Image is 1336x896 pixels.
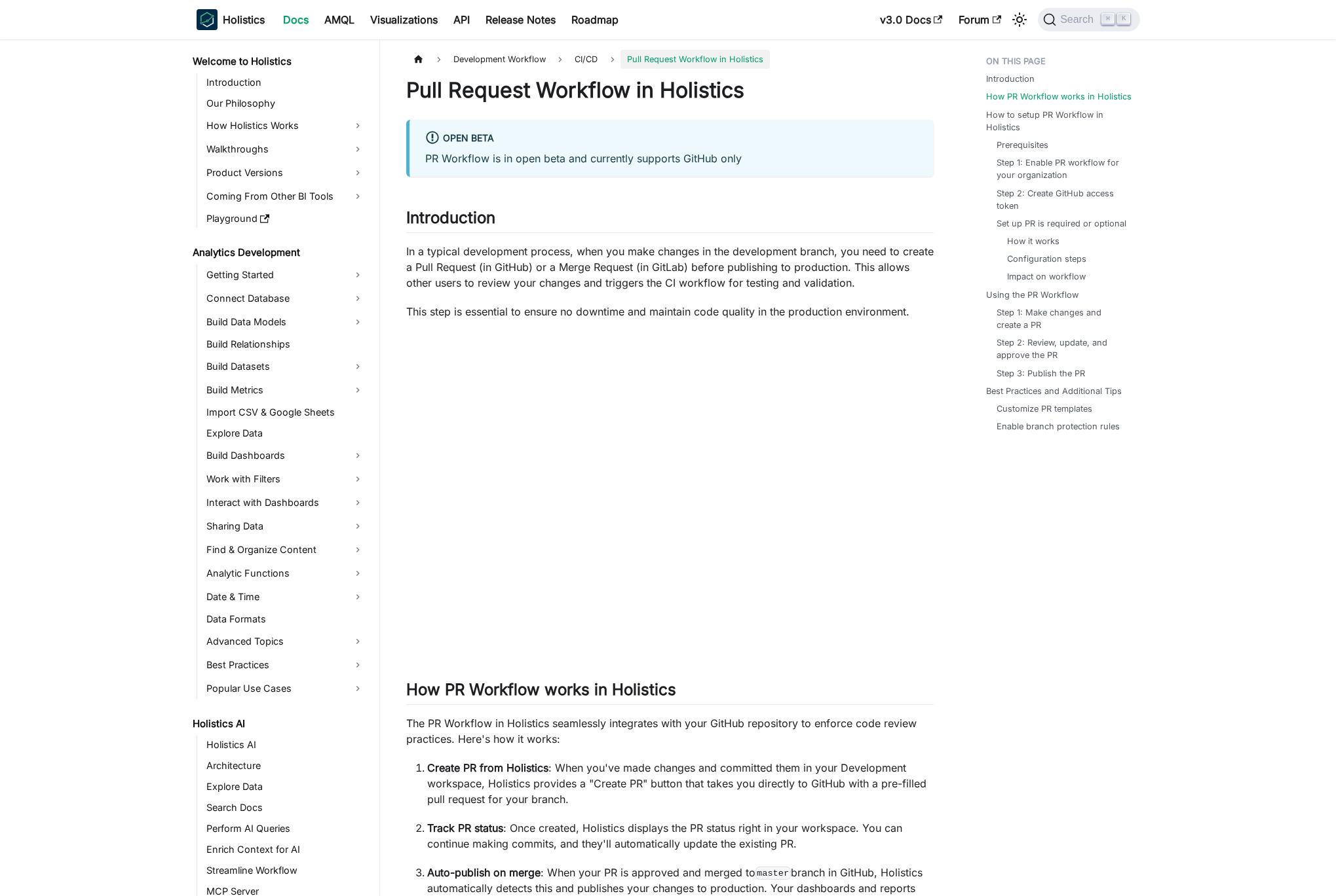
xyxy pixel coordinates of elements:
[406,50,431,69] a: Home page
[406,332,934,649] iframe: YouTube video player
[202,356,368,377] a: Build Datasets
[997,306,1127,331] a: Step 1: Make changes and create a PR
[202,492,368,513] a: Interact with Dashboards
[202,610,368,628] a: Data Formats
[202,678,368,699] a: Popular Use Cases
[406,715,934,747] p: The PR Workflow in Holistics seamlessly integrates with your GitHub repository to enforce code re...
[202,403,368,421] a: Import CSV & Google Sheets
[202,757,368,775] a: Architecture
[202,380,368,401] a: Build Metrics
[202,654,368,675] a: Best Practices
[997,403,1092,415] a: Customize PR templates
[202,209,368,228] a: Playground
[189,52,368,71] a: Welcome to Holistics
[189,715,368,733] a: Holistics AI
[427,866,541,879] strong: Auto-publish on merge
[202,469,368,490] a: Work with Filters
[986,73,1035,85] a: Introduction
[406,304,934,319] p: This step is essential to ensure no downtime and maintain code quality in the production environm...
[1056,14,1101,26] span: Search
[183,39,380,896] nav: Docs sidebar
[997,139,1048,151] a: Prerequisites
[447,50,552,69] span: Development Workflow
[202,288,368,309] a: Connect Database
[425,151,918,166] p: PR Workflow is in open beta and currently supports GitHub only
[478,9,563,30] a: Release Notes
[197,9,265,30] a: HolisticsHolistics
[1007,235,1059,247] a: How it works
[202,563,368,584] a: Analytic Functions
[202,312,368,332] a: Build Data Models
[986,109,1132,134] a: How to setup PR Workflow in Holistics
[872,9,951,30] a: v3.0 Docs
[1038,8,1139,31] button: Search (Command+K)
[1101,13,1115,25] kbd: ⌘
[997,420,1120,433] a: Enable branch protection rules
[406,680,934,705] h2: How PR Workflow works in Holistics
[986,289,1078,301] a: Using the PR Workflow
[189,243,368,262] a: Analytics Development
[997,156,1127,181] a: Step 1: Enable PR workflow for your organization
[202,861,368,880] a: Streamline Workflow
[362,9,446,30] a: Visualizations
[202,139,368,160] a: Walkthroughs
[427,820,934,851] p: : Once created, Holistics displays the PR status right in your workspace. You can continue making...
[202,736,368,754] a: Holistics AI
[202,73,368,92] a: Introduction
[1117,13,1130,25] kbd: K
[997,187,1127,212] a: Step 2: Create GitHub access token
[202,264,368,285] a: Getting Started
[202,445,368,466] a: Build Dashboards
[951,9,1009,30] a: Forum
[446,9,478,30] a: API
[202,162,368,183] a: Product Versions
[427,821,503,834] strong: Track PR status
[425,130,918,147] div: Open Beta
[202,631,368,652] a: Advanced Topics
[427,761,548,774] strong: Create PR from Holistics
[427,760,934,807] p: : When you've made changes and committed them in your Development workspace, Holistics provides a...
[202,115,368,136] a: How Holistics Works
[406,50,934,69] nav: Breadcrumbs
[406,208,934,233] h2: Introduction
[1007,270,1086,283] a: Impact on workflow
[997,367,1085,380] a: Step 3: Publish the PR
[202,778,368,796] a: Explore Data
[986,90,1132,103] a: How PR Workflow works in Holistics
[406,77,934,103] h1: Pull Request Workflow in Holistics
[755,867,791,880] code: master
[202,586,368,607] a: Date & Time
[568,50,604,69] span: CI/CD
[223,12,265,27] b: Holistics
[316,9,362,30] a: AMQL
[202,539,368,560] a: Find & Organize Content
[406,243,934,291] p: In a typical development process, when you make changes in the development branch, you need to cr...
[202,798,368,817] a: Search Docs
[202,424,368,442] a: Explore Data
[202,186,368,207] a: Coming From Other BI Tools
[563,9,626,30] a: Roadmap
[275,9,316,30] a: Docs
[997,336,1127,361] a: Step 2: Review, update, and approve the PR
[202,335,368,353] a: Build Relationships
[1007,253,1086,265] a: Configuration steps
[202,94,368,113] a: Our Philosophy
[986,385,1122,397] a: Best Practices and Additional Tips
[620,50,770,69] span: Pull Request Workflow in Holistics
[202,819,368,838] a: Perform AI Queries
[202,840,368,859] a: Enrich Context for AI
[1009,9,1030,30] button: Switch between dark and light mode (currently light mode)
[202,516,368,537] a: Sharing Data
[997,217,1126,230] a: Set up PR is required or optional
[197,9,218,30] img: Holistics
